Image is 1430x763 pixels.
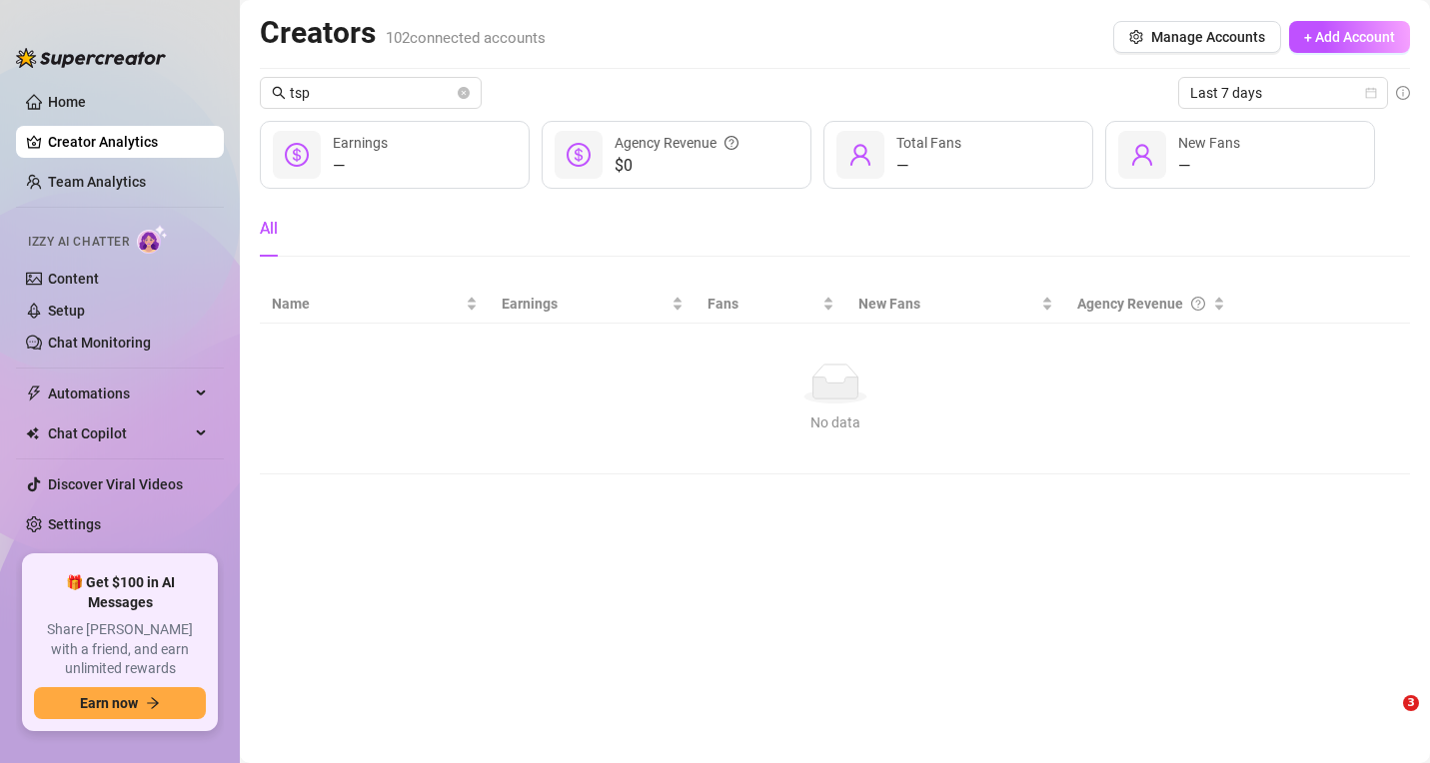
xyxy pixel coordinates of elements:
[260,217,278,241] div: All
[80,695,138,711] span: Earn now
[28,233,129,252] span: Izzy AI Chatter
[48,94,86,110] a: Home
[290,82,454,104] input: Search creators
[16,48,166,68] img: logo-BBDzfeDw.svg
[146,696,160,710] span: arrow-right
[48,476,183,492] a: Discover Viral Videos
[896,135,961,151] span: Total Fans
[615,154,738,178] span: $0
[333,135,388,151] span: Earnings
[1304,29,1395,45] span: + Add Account
[458,87,470,99] button: close-circle
[48,417,190,449] span: Chat Copilot
[1130,143,1154,167] span: user
[272,86,286,100] span: search
[280,411,1390,433] div: No data
[137,225,168,254] img: AI Chatter
[502,293,667,315] span: Earnings
[34,687,206,719] button: Earn nowarrow-right
[48,335,151,351] a: Chat Monitoring
[48,174,146,190] a: Team Analytics
[1113,21,1281,53] button: Manage Accounts
[1365,87,1377,99] span: calendar
[260,14,546,52] h2: Creators
[1191,293,1205,315] span: question-circle
[1178,154,1240,178] div: —
[1362,695,1410,743] iframe: Intercom live chat
[724,132,738,154] span: question-circle
[285,143,309,167] span: dollar-circle
[896,154,961,178] div: —
[272,293,462,315] span: Name
[34,620,206,679] span: Share [PERSON_NAME] with a friend, and earn unlimited rewards
[696,285,847,324] th: Fans
[1396,86,1410,100] span: info-circle
[48,126,208,158] a: Creator Analytics
[386,29,546,47] span: 102 connected accounts
[1190,78,1376,108] span: Last 7 days
[846,285,1064,324] th: New Fans
[1151,29,1265,45] span: Manage Accounts
[333,154,388,178] div: —
[260,285,490,324] th: Name
[858,293,1036,315] span: New Fans
[48,516,101,532] a: Settings
[1129,30,1143,44] span: setting
[615,132,738,154] div: Agency Revenue
[1178,135,1240,151] span: New Fans
[708,293,819,315] span: Fans
[48,303,85,319] a: Setup
[1289,21,1410,53] button: + Add Account
[26,385,42,401] span: thunderbolt
[34,573,206,612] span: 🎁 Get $100 in AI Messages
[1077,293,1210,315] div: Agency Revenue
[490,285,695,324] th: Earnings
[48,271,99,287] a: Content
[1403,695,1419,711] span: 3
[848,143,872,167] span: user
[567,143,591,167] span: dollar-circle
[26,426,39,440] img: Chat Copilot
[48,378,190,409] span: Automations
